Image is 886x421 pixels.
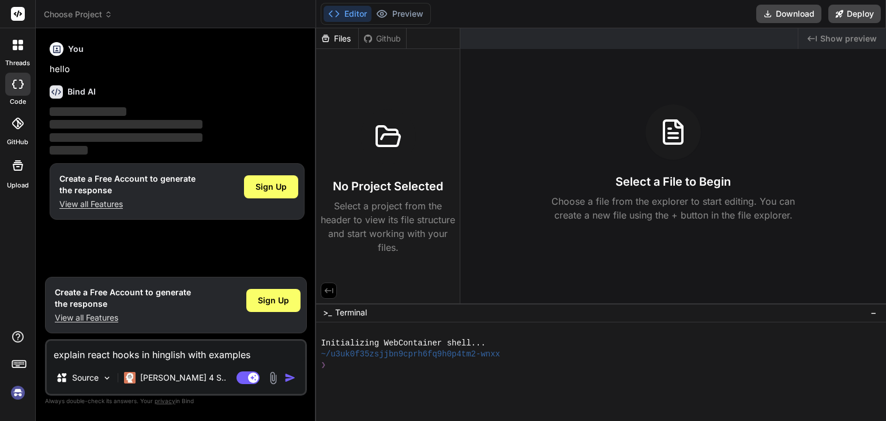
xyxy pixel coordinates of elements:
[72,372,99,384] p: Source
[155,397,175,404] span: privacy
[256,181,287,193] span: Sign Up
[140,372,226,384] p: [PERSON_NAME] 4 S..
[68,43,84,55] h6: You
[7,137,28,147] label: GitHub
[820,33,877,44] span: Show preview
[333,178,443,194] h3: No Project Selected
[321,338,485,349] span: Initializing WebContainer shell...
[67,86,96,97] h6: Bind AI
[321,199,455,254] p: Select a project from the header to view its file structure and start working with your files.
[321,360,326,371] span: ❯
[50,120,202,129] span: ‌
[5,58,30,68] label: threads
[59,173,196,196] h1: Create a Free Account to generate the response
[59,198,196,210] p: View all Features
[50,146,88,155] span: ‌
[55,287,191,310] h1: Create a Free Account to generate the response
[371,6,428,22] button: Preview
[335,307,367,318] span: Terminal
[50,133,202,142] span: ‌
[102,373,112,383] img: Pick Models
[47,341,305,362] textarea: explain react hooks in hinglish with examples
[45,396,307,407] p: Always double-check its answers. Your in Bind
[615,174,731,190] h3: Select a File to Begin
[544,194,802,222] p: Choose a file from the explorer to start editing. You can create a new file using the + button in...
[8,383,28,403] img: signin
[124,372,136,384] img: Claude 4 Sonnet
[359,33,406,44] div: Github
[756,5,821,23] button: Download
[10,97,26,107] label: code
[828,5,881,23] button: Deploy
[50,63,305,76] p: hello
[316,33,358,44] div: Files
[7,181,29,190] label: Upload
[323,307,332,318] span: >_
[50,107,126,116] span: ‌
[55,312,191,324] p: View all Features
[266,371,280,385] img: attachment
[870,307,877,318] span: −
[44,9,112,20] span: Choose Project
[321,349,500,360] span: ~/u3uk0f35zsjjbn9cprh6fq9h0p4tm2-wnxx
[324,6,371,22] button: Editor
[868,303,879,322] button: −
[258,295,289,306] span: Sign Up
[284,372,296,384] img: icon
